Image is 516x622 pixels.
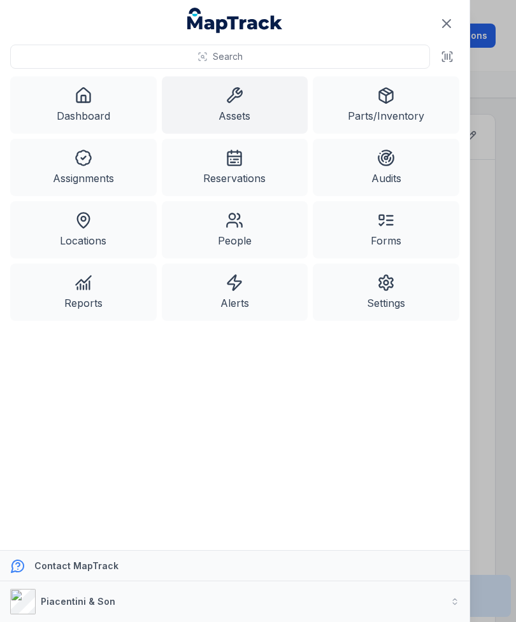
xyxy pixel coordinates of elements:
[10,201,157,258] a: Locations
[213,50,243,63] span: Search
[162,139,308,196] a: Reservations
[187,8,283,33] a: MapTrack
[10,139,157,196] a: Assignments
[313,264,459,321] a: Settings
[10,45,430,69] button: Search
[313,76,459,134] a: Parts/Inventory
[10,264,157,321] a: Reports
[162,201,308,258] a: People
[10,76,157,134] a: Dashboard
[313,139,459,196] a: Audits
[162,76,308,134] a: Assets
[41,596,115,607] strong: Piacentini & Son
[34,560,118,571] strong: Contact MapTrack
[162,264,308,321] a: Alerts
[433,10,460,37] button: Close navigation
[313,201,459,258] a: Forms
